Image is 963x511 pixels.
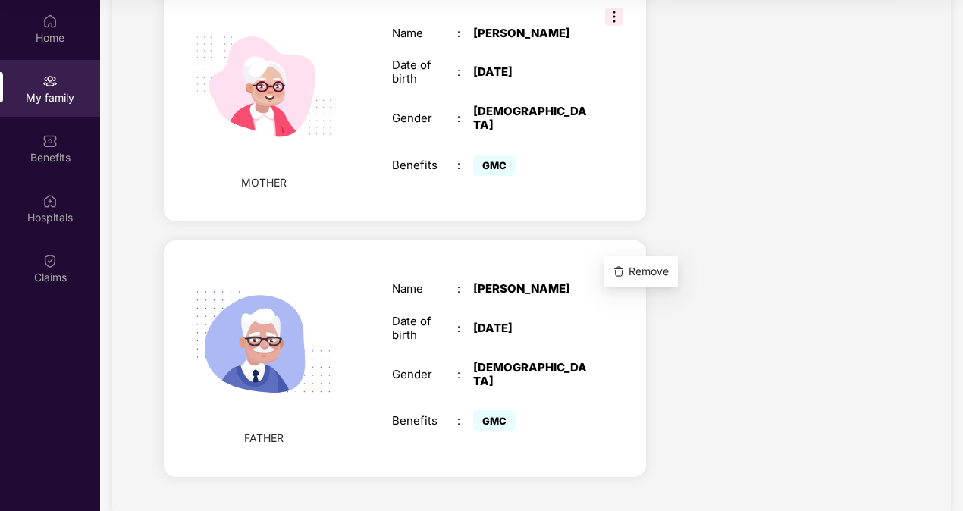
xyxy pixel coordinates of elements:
[457,321,473,335] div: :
[473,105,587,132] div: [DEMOGRAPHIC_DATA]
[473,410,516,431] span: GMC
[457,158,473,172] div: :
[392,414,457,428] div: Benefits
[473,27,587,40] div: [PERSON_NAME]
[392,27,457,40] div: Name
[177,255,352,431] img: svg+xml;base64,PHN2ZyB4bWxucz0iaHR0cDovL3d3dy53My5vcmcvMjAwMC9zdmciIHhtbG5zOnhsaW5rPSJodHRwOi8vd3...
[42,253,58,268] img: svg+xml;base64,PHN2ZyBpZD0iQ2xhaW0iIHhtbG5zPSJodHRwOi8vd3d3LnczLm9yZy8yMDAwL3N2ZyIgd2lkdGg9IjIwIi...
[392,282,457,296] div: Name
[241,174,287,191] span: MOTHER
[473,361,587,388] div: [DEMOGRAPHIC_DATA]
[605,8,623,26] img: svg+xml;base64,PHN2ZyB3aWR0aD0iMzIiIGhlaWdodD0iMzIiIHZpZXdCb3g9IjAgMCAzMiAzMiIgZmlsbD0ibm9uZSIgeG...
[457,414,473,428] div: :
[473,65,587,79] div: [DATE]
[42,74,58,89] img: svg+xml;base64,PHN2ZyB3aWR0aD0iMjAiIGhlaWdodD0iMjAiIHZpZXdCb3g9IjAgMCAyMCAyMCIgZmlsbD0ibm9uZSIgeG...
[392,315,457,342] div: Date of birth
[473,321,587,335] div: [DATE]
[42,193,58,208] img: svg+xml;base64,PHN2ZyBpZD0iSG9zcGl0YWxzIiB4bWxucz0iaHR0cDovL3d3dy53My5vcmcvMjAwMC9zdmciIHdpZHRoPS...
[244,430,284,447] span: FATHER
[392,158,457,172] div: Benefits
[473,155,516,176] span: GMC
[392,58,457,86] div: Date of birth
[457,65,473,79] div: :
[457,27,473,40] div: :
[42,14,58,29] img: svg+xml;base64,PHN2ZyBpZD0iSG9tZSIgeG1sbnM9Imh0dHA6Ly93d3cudzMub3JnLzIwMDAvc3ZnIiB3aWR0aD0iMjAiIG...
[613,265,625,277] img: svg+xml;base64,PHN2ZyBpZD0iRGVsZXRlLTMyeDMyIiB4bWxucz0iaHR0cDovL3d3dy53My5vcmcvMjAwMC9zdmciIHdpZH...
[457,368,473,381] div: :
[392,111,457,125] div: Gender
[42,133,58,149] img: svg+xml;base64,PHN2ZyBpZD0iQmVuZWZpdHMiIHhtbG5zPSJodHRwOi8vd3d3LnczLm9yZy8yMDAwL3N2ZyIgd2lkdGg9Ij...
[457,111,473,125] div: :
[473,282,587,296] div: [PERSON_NAME]
[392,368,457,381] div: Gender
[629,263,669,280] span: Remove
[457,282,473,296] div: :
